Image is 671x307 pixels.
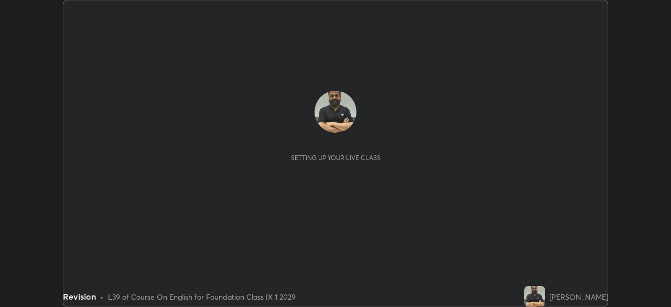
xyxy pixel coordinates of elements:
[63,290,96,303] div: Revision
[108,291,296,302] div: L39 of Course On English for Foundation Class IX 1 2029
[524,286,545,307] img: 4cc9d67d63ab440daf769230fa60e739.jpg
[315,91,356,133] img: 4cc9d67d63ab440daf769230fa60e739.jpg
[549,291,608,302] div: [PERSON_NAME]
[100,291,104,302] div: •
[291,154,381,162] div: Setting up your live class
